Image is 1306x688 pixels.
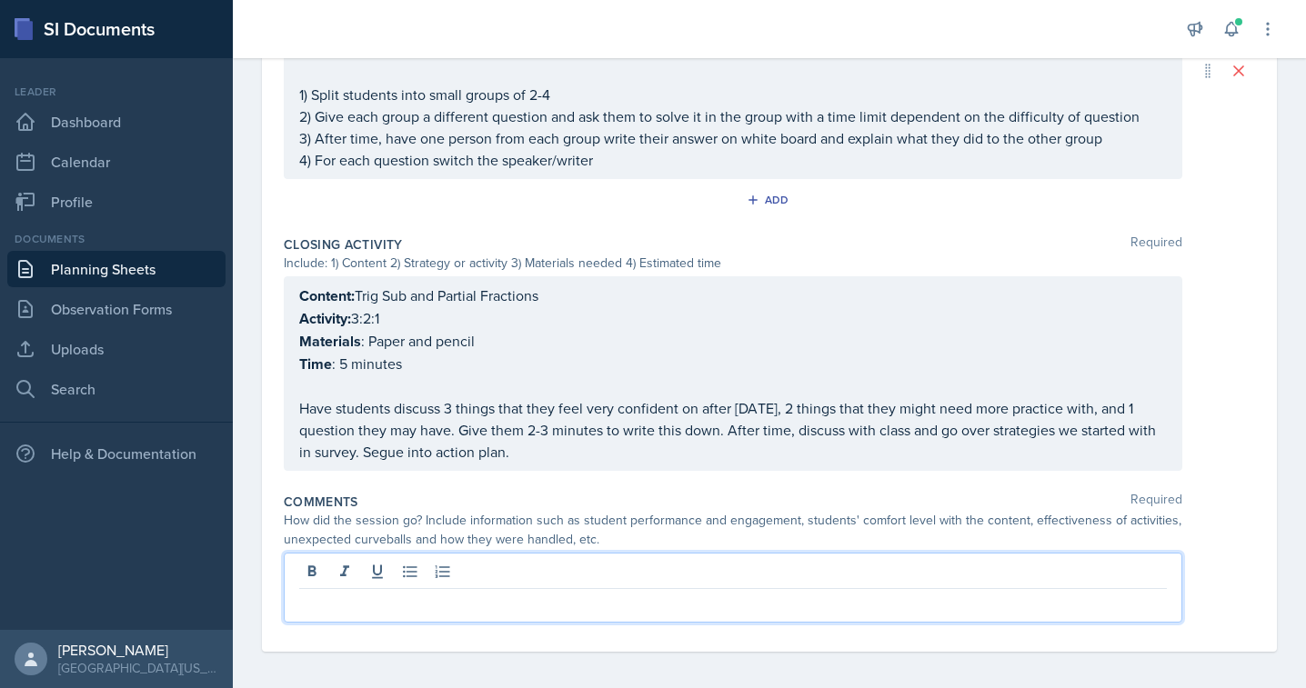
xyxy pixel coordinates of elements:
[299,307,1167,330] p: 3:2:1
[299,127,1167,149] p: 3) After time, have one person from each group write their answer on white board and explain what...
[7,144,226,180] a: Calendar
[7,184,226,220] a: Profile
[299,149,1167,171] p: 4) For each question switch the speaker/writer
[7,251,226,287] a: Planning Sheets
[750,193,789,207] div: Add
[740,186,799,214] button: Add
[58,641,218,659] div: [PERSON_NAME]
[284,493,358,511] label: Comments
[299,354,332,374] strong: Time
[299,353,1167,375] p: : 5 minutes
[7,104,226,140] a: Dashboard
[299,330,1167,353] p: : Paper and pencil
[7,331,226,367] a: Uploads
[299,105,1167,127] p: 2) Give each group a different question and ask them to solve it in the group with a time limit d...
[1130,493,1182,511] span: Required
[1130,235,1182,254] span: Required
[7,84,226,100] div: Leader
[299,285,355,306] strong: Content:
[7,291,226,327] a: Observation Forms
[299,284,1167,307] p: Trig Sub and Partial Fractions
[284,511,1182,549] div: How did the session go? Include information such as student performance and engagement, students'...
[284,254,1182,273] div: Include: 1) Content 2) Strategy or activity 3) Materials needed 4) Estimated time
[299,308,351,329] strong: Activity:
[7,371,226,407] a: Search
[284,235,403,254] label: Closing Activity
[7,435,226,472] div: Help & Documentation
[299,331,361,352] strong: Materials
[299,84,1167,105] p: 1) Split students into small groups of 2-4
[299,397,1167,463] p: Have students discuss 3 things that they feel very confident on after [DATE], 2 things that they ...
[58,659,218,677] div: [GEOGRAPHIC_DATA][US_STATE] in [GEOGRAPHIC_DATA]
[7,231,226,247] div: Documents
